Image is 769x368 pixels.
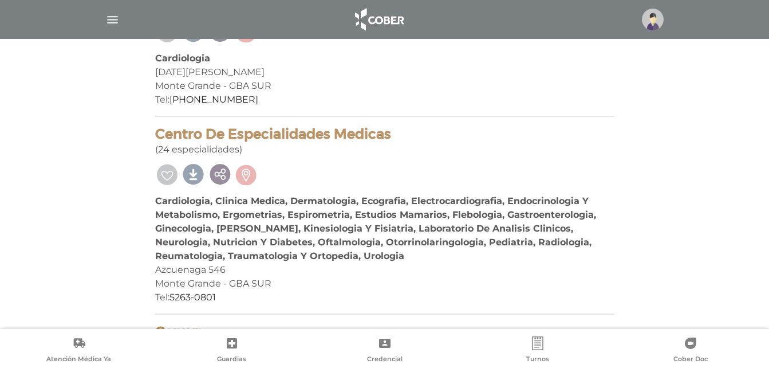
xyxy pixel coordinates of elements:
[2,336,155,366] a: Atención Médica Ya
[642,9,664,30] img: profile-placeholder.svg
[155,263,614,277] div: Azcuenaga 546
[155,195,596,261] b: Cardiologia, Clinica Medica, Dermatologia, Ecografia, Electrocardiografia, Endocrinologia Y Metab...
[155,93,614,107] div: Tel:
[155,336,308,366] a: Guardias
[155,65,614,79] div: [DATE][PERSON_NAME]
[349,6,409,33] img: logo_cober_home-white.png
[105,13,120,27] img: Cober_menu-lines-white.svg
[169,292,216,303] a: 5263-0801
[155,277,614,291] div: Monte Grande - GBA SUR
[673,355,708,365] span: Cober Doc
[217,355,246,365] span: Guardias
[526,355,549,365] span: Turnos
[155,126,614,143] h4: Centro De Especialidades Medicas
[155,53,210,64] b: Cardiologia
[155,324,614,340] h4: Cemyr
[155,126,614,156] div: (24 especialidades)
[155,79,614,93] div: Monte Grande - GBA SUR
[155,291,614,304] div: Tel:
[308,336,461,366] a: Credencial
[461,336,614,366] a: Turnos
[155,324,614,354] div: (19 especialidades)
[367,355,403,365] span: Credencial
[614,336,767,366] a: Cober Doc
[169,94,258,105] a: [PHONE_NUMBER]
[46,355,111,365] span: Atención Médica Ya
